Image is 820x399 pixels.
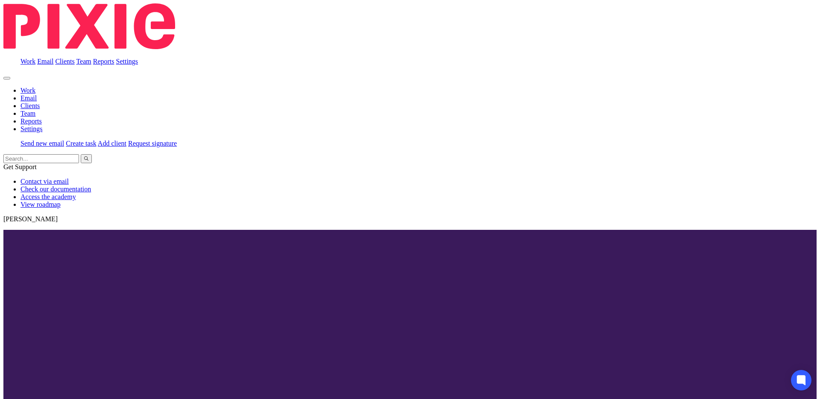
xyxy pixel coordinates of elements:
[116,58,138,65] a: Settings
[55,58,74,65] a: Clients
[93,58,114,65] a: Reports
[20,94,37,102] a: Email
[20,178,69,185] a: Contact via email
[20,110,35,117] a: Team
[20,117,42,125] a: Reports
[20,193,76,200] a: Access the academy
[3,163,37,170] span: Get Support
[3,215,817,223] p: [PERSON_NAME]
[37,58,53,65] a: Email
[66,140,97,147] a: Create task
[76,58,91,65] a: Team
[20,140,64,147] a: Send new email
[81,154,92,163] button: Search
[3,3,175,49] img: Pixie
[20,125,43,132] a: Settings
[20,185,91,193] a: Check our documentation
[98,140,126,147] a: Add client
[20,201,61,208] a: View roadmap
[128,140,177,147] a: Request signature
[20,87,35,94] a: Work
[20,58,35,65] a: Work
[3,154,79,163] input: Search
[20,102,40,109] a: Clients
